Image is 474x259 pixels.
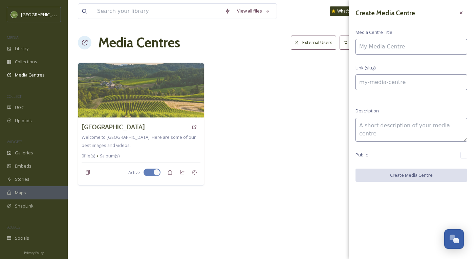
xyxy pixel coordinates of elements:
span: 9 album(s) [100,153,120,159]
button: Create Media Centre [355,169,467,182]
span: MEDIA [7,35,19,40]
span: Galleries [15,150,33,156]
span: Socials [15,235,29,241]
span: Description [355,108,379,114]
input: My Media Centre [355,39,467,55]
span: SnapLink [15,203,34,209]
span: Link (slug) [355,65,375,71]
span: Collections [15,59,37,65]
span: Embeds [15,163,31,169]
span: Welcome to [GEOGRAPHIC_DATA]. Here are some of our best images and videos. [82,134,196,148]
button: Customise [340,36,377,49]
span: Public [355,152,368,158]
span: Active [128,169,140,176]
a: Customise [340,36,380,49]
span: Media Centres [15,72,45,78]
a: What's New [330,6,364,16]
span: Media Centre Title [355,29,392,36]
span: Uploads [15,117,32,124]
button: External Users [291,36,336,49]
a: View all files [234,4,273,18]
input: Search your library [94,4,221,19]
img: dan-meyers-EYnLjmjCViM-unsplash.jpg [78,63,204,117]
a: Privacy Policy [24,248,44,256]
a: External Users [291,36,340,49]
span: Library [15,45,28,52]
input: my-media-centre [355,74,467,90]
h1: Media Centres [98,33,180,53]
span: COLLECT [7,94,21,99]
a: [GEOGRAPHIC_DATA] [82,122,145,132]
span: Stories [15,176,29,182]
img: images.png [11,11,18,18]
span: Privacy Policy [24,251,44,255]
span: Maps [15,190,26,196]
span: UGC [15,104,24,111]
span: 0 file(s) [82,153,95,159]
span: WIDGETS [7,139,22,144]
span: SOCIALS [7,224,20,230]
button: Open Chat [444,229,464,249]
h3: Create Media Centre [355,8,415,18]
span: [GEOGRAPHIC_DATA] [21,11,64,18]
